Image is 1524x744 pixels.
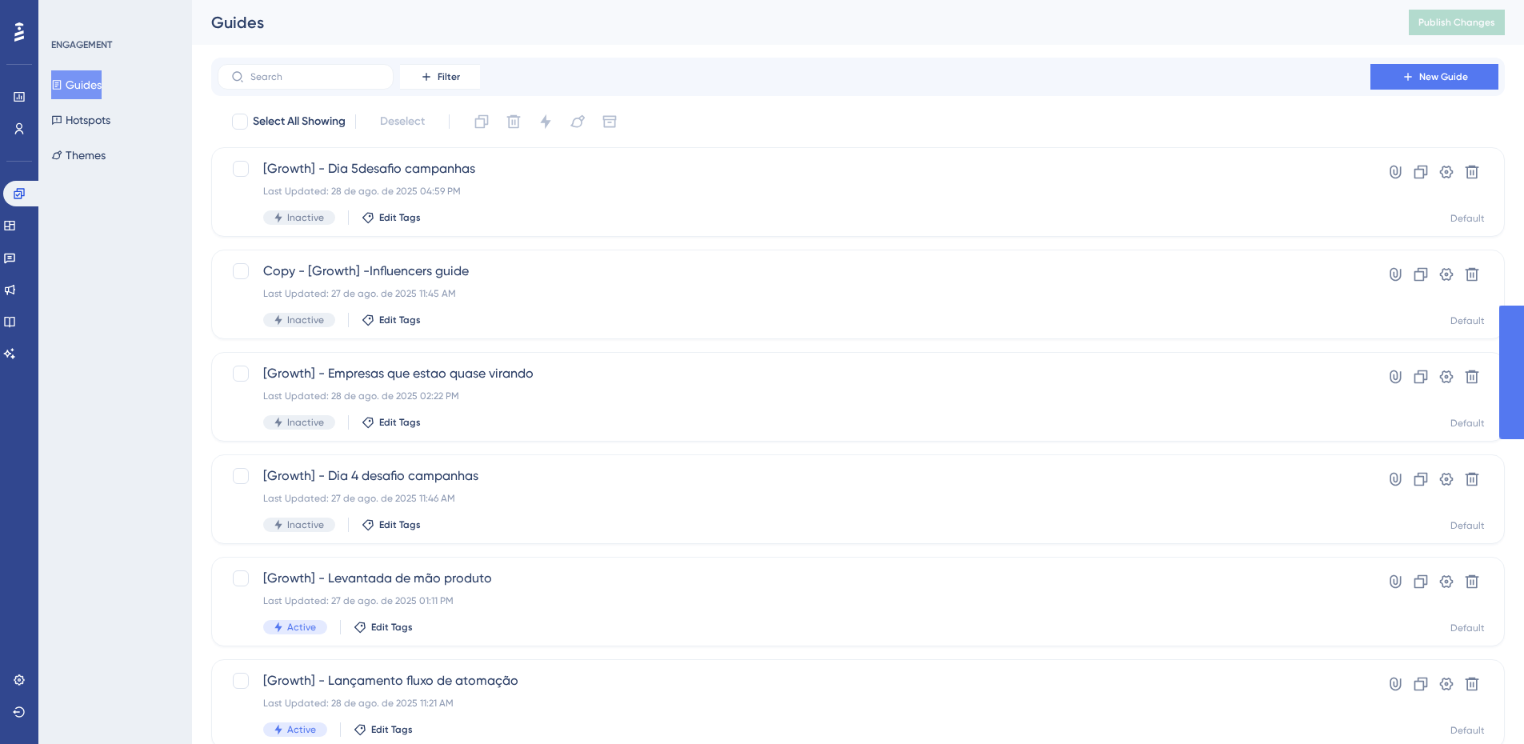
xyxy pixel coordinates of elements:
[1457,681,1505,729] iframe: UserGuiding AI Assistant Launcher
[51,106,110,134] button: Hotspots
[263,594,1325,607] div: Last Updated: 27 de ago. de 2025 01:11 PM
[51,70,102,99] button: Guides
[438,70,460,83] span: Filter
[287,518,324,531] span: Inactive
[1418,16,1495,29] span: Publish Changes
[1450,519,1485,532] div: Default
[362,211,421,224] button: Edit Tags
[253,112,346,131] span: Select All Showing
[263,671,1325,690] span: [Growth] - Lançamento fluxo de atomação
[263,569,1325,588] span: [Growth] - Levantada de mão produto
[263,364,1325,383] span: [Growth] - Empresas que estao quase virando
[1450,314,1485,327] div: Default
[1450,724,1485,737] div: Default
[263,492,1325,505] div: Last Updated: 27 de ago. de 2025 11:46 AM
[287,416,324,429] span: Inactive
[1409,10,1505,35] button: Publish Changes
[263,697,1325,710] div: Last Updated: 28 de ago. de 2025 11:21 AM
[263,287,1325,300] div: Last Updated: 27 de ago. de 2025 11:45 AM
[379,416,421,429] span: Edit Tags
[362,416,421,429] button: Edit Tags
[287,621,316,634] span: Active
[211,11,1369,34] div: Guides
[287,314,324,326] span: Inactive
[263,466,1325,486] span: [Growth] - Dia 4 desafio campanhas
[379,518,421,531] span: Edit Tags
[287,723,316,736] span: Active
[263,262,1325,281] span: Copy - [Growth] -Influencers guide
[51,38,112,51] div: ENGAGEMENT
[371,723,413,736] span: Edit Tags
[362,518,421,531] button: Edit Tags
[400,64,480,90] button: Filter
[263,390,1325,402] div: Last Updated: 28 de ago. de 2025 02:22 PM
[51,141,106,170] button: Themes
[380,112,425,131] span: Deselect
[263,159,1325,178] span: [Growth] - Dia 5desafio campanhas
[354,621,413,634] button: Edit Tags
[366,107,439,136] button: Deselect
[379,314,421,326] span: Edit Tags
[287,211,324,224] span: Inactive
[263,185,1325,198] div: Last Updated: 28 de ago. de 2025 04:59 PM
[1370,64,1498,90] button: New Guide
[1450,417,1485,430] div: Default
[379,211,421,224] span: Edit Tags
[1450,212,1485,225] div: Default
[1419,70,1468,83] span: New Guide
[362,314,421,326] button: Edit Tags
[1450,622,1485,634] div: Default
[354,723,413,736] button: Edit Tags
[371,621,413,634] span: Edit Tags
[250,71,380,82] input: Search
